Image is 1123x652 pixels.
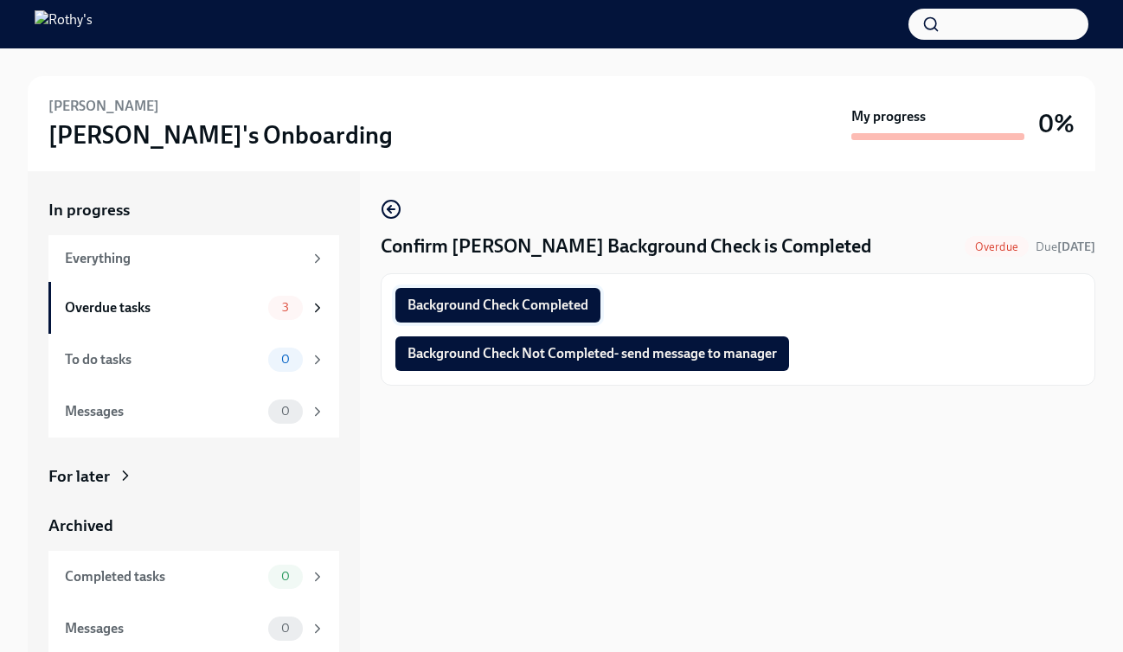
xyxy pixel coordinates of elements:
[272,301,299,314] span: 3
[48,235,339,282] a: Everything
[851,107,926,126] strong: My progress
[48,515,339,537] a: Archived
[395,336,789,371] button: Background Check Not Completed- send message to manager
[395,288,600,323] button: Background Check Completed
[35,10,93,38] img: Rothy's
[48,551,339,603] a: Completed tasks0
[48,119,393,150] h3: [PERSON_NAME]'s Onboarding
[65,249,303,268] div: Everything
[65,402,261,421] div: Messages
[48,465,110,488] div: For later
[48,386,339,438] a: Messages0
[1057,240,1095,254] strong: [DATE]
[65,298,261,317] div: Overdue tasks
[48,282,339,334] a: Overdue tasks3
[271,570,300,583] span: 0
[48,97,159,116] h6: [PERSON_NAME]
[65,619,261,638] div: Messages
[65,350,261,369] div: To do tasks
[381,233,871,259] h4: Confirm [PERSON_NAME] Background Check is Completed
[65,567,261,586] div: Completed tasks
[965,240,1029,253] span: Overdue
[271,405,300,418] span: 0
[48,199,339,221] a: In progress
[1036,240,1095,254] span: Due
[1036,239,1095,255] span: August 27th, 2025 12:00
[48,465,339,488] a: For later
[271,622,300,635] span: 0
[407,297,588,314] span: Background Check Completed
[407,345,777,362] span: Background Check Not Completed- send message to manager
[271,353,300,366] span: 0
[1038,108,1075,139] h3: 0%
[48,334,339,386] a: To do tasks0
